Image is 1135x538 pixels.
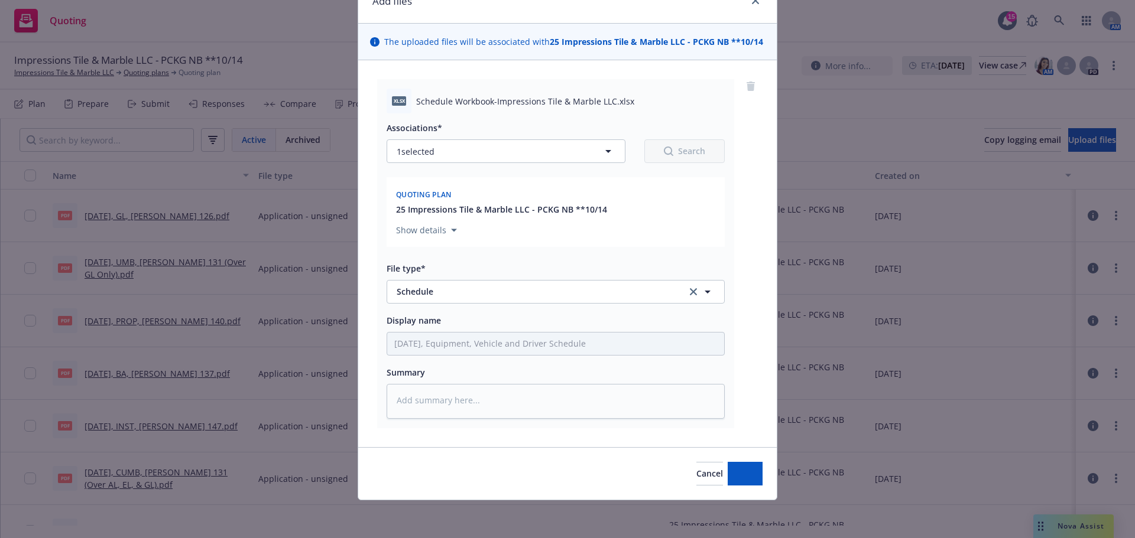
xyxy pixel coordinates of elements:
[397,145,434,158] span: 1 selected
[391,223,462,237] button: Show details
[550,36,763,47] strong: 25 Impressions Tile & Marble LLC - PCKG NB **10/14
[686,285,701,299] a: clear selection
[696,462,723,485] button: Cancel
[387,263,426,274] span: File type*
[387,122,442,133] span: Associations*
[387,280,725,304] button: Scheduleclear selection
[387,139,625,163] button: 1selected
[384,35,763,48] span: The uploaded files will be associated with
[696,468,723,479] span: Cancel
[392,96,406,105] span: xlsx
[387,332,724,355] input: Add display name here...
[396,203,607,216] button: 25 Impressions Tile & Marble LLC - PCKG NB **10/14
[728,468,763,479] span: Add files
[728,462,763,485] button: Add files
[744,79,758,93] a: remove
[387,367,425,378] span: Summary
[387,315,441,326] span: Display name
[397,285,670,298] span: Schedule
[416,95,634,107] span: Schedule Workbook-Impressions Tile & Marble LLC.xlsx
[396,190,452,200] span: Quoting plan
